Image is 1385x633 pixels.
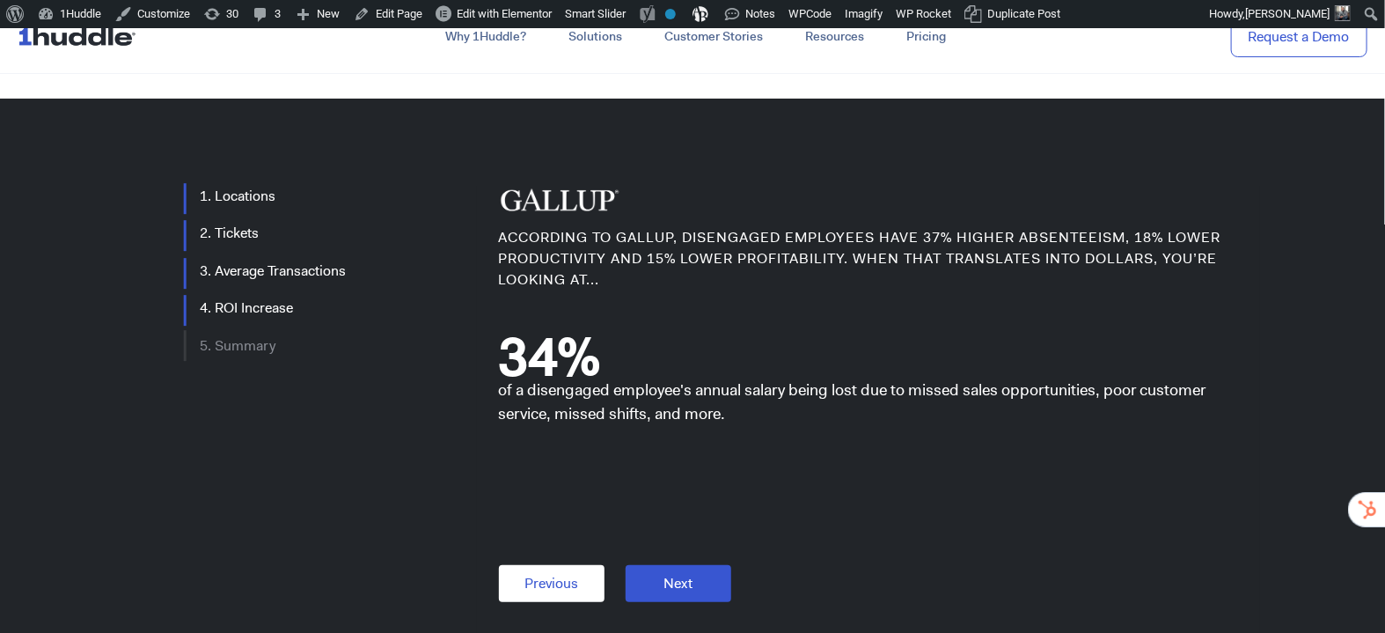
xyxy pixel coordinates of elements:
div: No index [665,9,676,19]
h2: According to Gallup, disengaged employees have 37% higher absenteeism, 18% lower productivity and... [499,227,1238,291]
span: Edit with Elementor [457,7,552,20]
li: 2. Tickets [200,224,402,243]
input: Next [626,565,731,603]
img: Avatar photo [1335,5,1351,21]
h5: of a disengaged employee's annual salary being lost due to missed sales opportunities, poor custo... [499,379,1238,426]
a: Pricing [885,21,967,53]
input: Previous [499,565,605,603]
img: ... [18,19,143,53]
span: [PERSON_NAME] [1245,7,1330,20]
a: Solutions [547,21,643,53]
li: 1. Locations [200,187,402,206]
a: Why 1Huddle? [424,21,547,53]
li: 4. ROI Increase [200,298,402,318]
img: Gallup_logo.png [499,187,622,214]
li: 5. Summary [200,336,402,356]
a: Request a Demo [1231,15,1367,58]
a: Resources [784,21,885,53]
a: Customer Stories [643,21,784,53]
li: 3. Average Transactions [200,261,402,281]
